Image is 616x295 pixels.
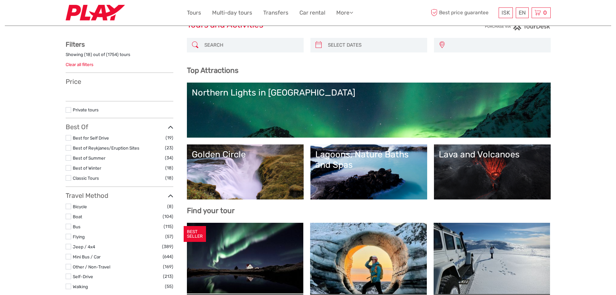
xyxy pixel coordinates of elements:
[73,107,99,112] a: Private tours
[73,274,93,279] a: Self-Drive
[315,149,422,170] div: Lagoons, Nature Baths and Spas
[166,134,173,142] span: (19)
[165,283,173,290] span: (55)
[163,263,173,270] span: (169)
[73,155,105,161] a: Best of Summer
[73,204,87,209] a: Bicycle
[66,40,85,48] strong: Filters
[66,192,173,199] h3: Travel Method
[299,8,325,17] a: Car rental
[167,203,173,210] span: (8)
[165,144,173,152] span: (23)
[325,40,424,51] input: SELECT DATES
[163,213,173,220] span: (104)
[165,154,173,162] span: (34)
[439,149,546,195] a: Lava and Volcanoes
[66,78,173,85] h3: Price
[263,8,288,17] a: Transfers
[73,234,85,239] a: Flying
[73,165,101,171] a: Best of Winter
[439,149,546,160] div: Lava and Volcanoes
[73,224,81,229] a: Bus
[192,87,546,133] a: Northern Lights in [GEOGRAPHIC_DATA]
[187,206,235,215] b: Find your tour
[202,40,300,51] input: SEARCH
[163,273,173,280] span: (213)
[192,87,546,98] div: Northern Lights in [GEOGRAPHIC_DATA]
[315,149,422,195] a: Lagoons, Nature Baths and Spas
[73,284,88,289] a: Walking
[162,243,173,250] span: (389)
[73,135,109,141] a: Best for Self Drive
[165,233,173,240] span: (57)
[187,8,201,17] a: Tours
[187,66,238,75] b: Top Attractions
[184,226,206,242] div: BEST SELLER
[164,223,173,230] span: (115)
[66,51,173,62] div: Showing ( ) out of ( ) tours
[73,145,139,151] a: Best of Reykjanes/Eruption Sites
[192,149,299,195] a: Golden Circle
[542,9,548,16] span: 0
[336,8,353,17] a: More
[108,51,117,58] label: 1754
[163,253,173,260] span: (644)
[212,8,252,17] a: Multi-day tours
[516,7,529,18] div: EN
[66,62,93,67] a: Clear all filters
[73,214,82,219] a: Boat
[73,244,95,249] a: Jeep / 4x4
[429,7,497,18] span: Best price guarantee
[86,51,91,58] label: 18
[73,254,101,259] a: Mini Bus / Car
[165,164,173,172] span: (18)
[165,174,173,182] span: (18)
[73,176,99,181] a: Classic Tours
[66,123,173,131] h3: Best Of
[485,22,550,30] img: PurchaseViaTourDesk.png
[192,149,299,160] div: Golden Circle
[66,5,125,21] img: Fly Play
[502,9,510,16] span: ISK
[73,264,110,269] a: Other / Non-Travel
